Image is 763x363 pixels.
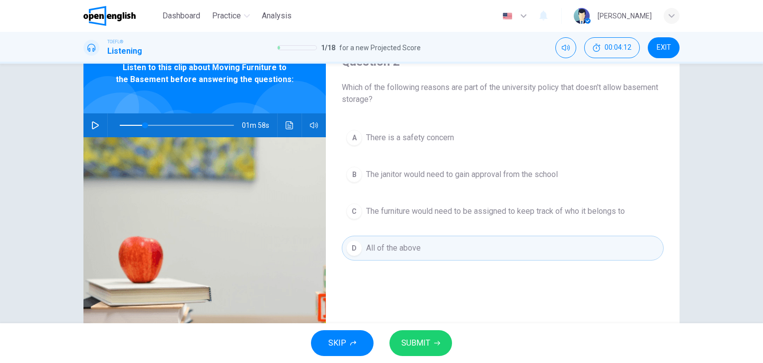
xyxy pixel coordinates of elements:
[158,7,204,25] button: Dashboard
[342,82,664,105] span: Which of the following reasons are part of the university policy that doesn't allow basement stor...
[342,162,664,187] button: BThe janitor would need to gain approval from the school
[605,44,631,52] span: 00:04:12
[657,44,671,52] span: EXIT
[401,336,430,350] span: SUBMIT
[282,113,298,137] button: Click to see the audio transcription
[366,169,558,181] span: The janitor would need to gain approval from the school
[83,6,158,26] a: OpenEnglish logo
[328,336,346,350] span: SKIP
[342,125,664,150] button: AThere is a safety concern
[346,203,362,219] div: C
[574,8,590,24] img: Profile picture
[242,113,277,137] span: 01m 58s
[598,10,652,22] div: [PERSON_NAME]
[648,37,680,58] button: EXIT
[162,10,200,22] span: Dashboard
[339,42,421,54] span: for a new Projected Score
[555,37,576,58] div: Mute
[501,12,514,20] img: en
[311,330,374,356] button: SKIP
[107,38,123,45] span: TOEFL®
[342,199,664,224] button: CThe furniture would need to be assigned to keep track of who it belongs to
[258,7,296,25] button: Analysis
[321,42,335,54] span: 1 / 18
[346,167,362,182] div: B
[346,130,362,146] div: A
[107,45,142,57] h1: Listening
[346,240,362,256] div: D
[212,10,241,22] span: Practice
[584,37,640,58] button: 00:04:12
[262,10,292,22] span: Analysis
[116,62,294,86] span: Listen to this clip about Moving Furniture to the Basement before answering the questions:
[83,6,136,26] img: OpenEnglish logo
[342,236,664,261] button: DAll of the above
[584,37,640,58] div: Hide
[366,132,454,144] span: There is a safety concern
[366,205,625,217] span: The furniture would need to be assigned to keep track of who it belongs to
[389,330,452,356] button: SUBMIT
[208,7,254,25] button: Practice
[366,242,421,254] span: All of the above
